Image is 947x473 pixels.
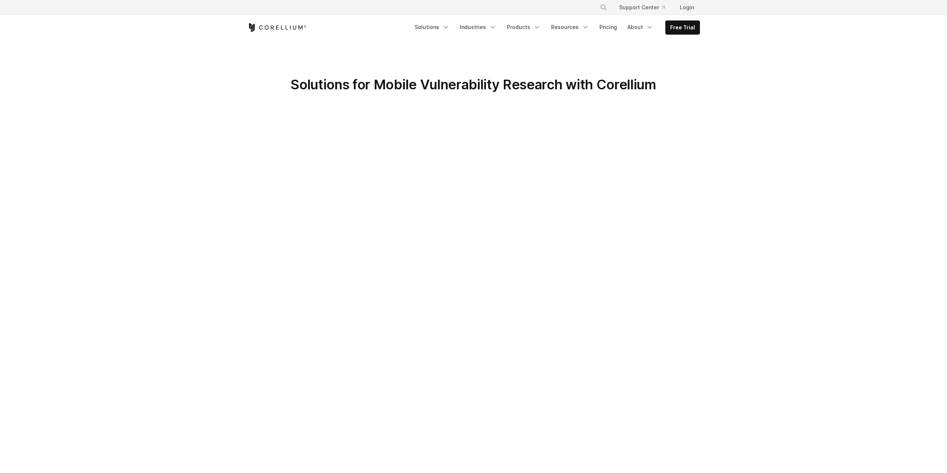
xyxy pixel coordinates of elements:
[595,20,621,34] a: Pricing
[613,1,671,14] a: Support Center
[410,20,454,34] a: Solutions
[666,21,700,34] a: Free Trial
[410,20,700,35] div: Navigation Menu
[623,20,658,34] a: About
[547,20,594,34] a: Resources
[597,1,610,14] button: Search
[502,20,545,34] a: Products
[247,23,307,32] a: Corellium Home
[674,1,700,14] a: Login
[591,1,700,14] div: Navigation Menu
[455,20,501,34] a: Industries
[291,76,656,93] span: Solutions for Mobile Vulnerability Research with Corellium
